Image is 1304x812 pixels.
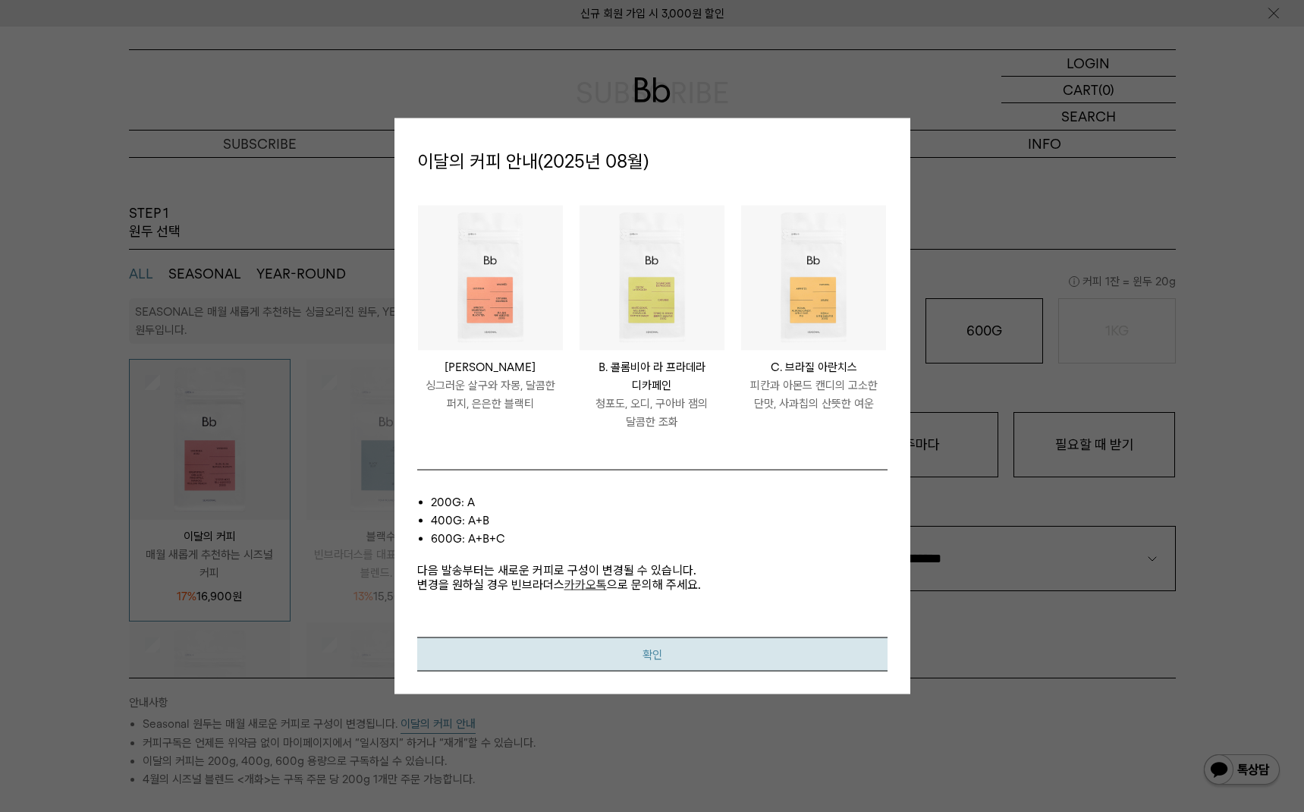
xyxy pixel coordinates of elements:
p: 이달의 커피 안내(2025년 08월) [417,141,888,182]
li: 400g: A+B [431,511,888,529]
li: 200g: A [431,493,888,511]
img: #285 [418,205,563,350]
p: C. 브라질 아란치스 [741,357,886,376]
button: 확인 [417,637,888,671]
p: [PERSON_NAME] [418,357,563,376]
a: 카카오톡 [564,577,607,591]
img: #285 [741,205,886,350]
p: 청포도, 오디, 구아바 잼의 달콤한 조화 [580,394,724,430]
p: 싱그러운 살구와 자몽, 달콤한 퍼지, 은은한 블랙티 [418,376,563,412]
p: 피칸과 아몬드 캔디의 고소한 단맛, 사과칩의 산뜻한 여운 [741,376,886,412]
p: 다음 발송부터는 새로운 커피로 구성이 변경될 수 있습니다. 변경을 원하실 경우 빈브라더스 으로 문의해 주세요. [417,547,888,591]
img: #285 [580,205,724,350]
p: B. 콜롬비아 라 프라데라 디카페인 [580,357,724,394]
li: 600g: A+B+C [431,529,888,547]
